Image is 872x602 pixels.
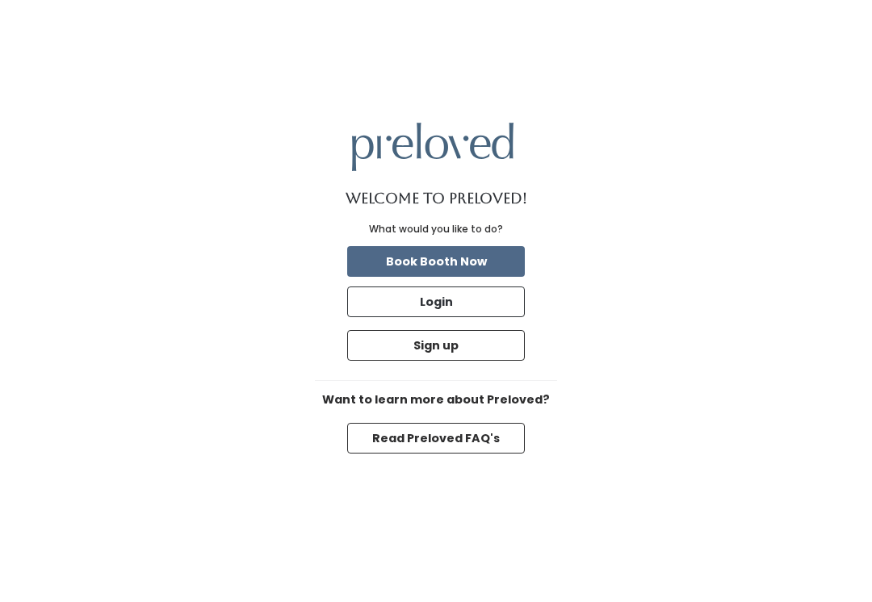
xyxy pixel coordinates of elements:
img: preloved logo [352,123,514,170]
button: Read Preloved FAQ's [347,423,525,454]
a: Login [344,283,528,320]
button: Login [347,286,525,317]
h1: Welcome to Preloved! [346,190,527,207]
div: What would you like to do? [369,222,503,236]
h6: Want to learn more about Preloved? [315,394,557,407]
a: Sign up [344,327,528,364]
button: Book Booth Now [347,246,525,277]
button: Sign up [347,330,525,361]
